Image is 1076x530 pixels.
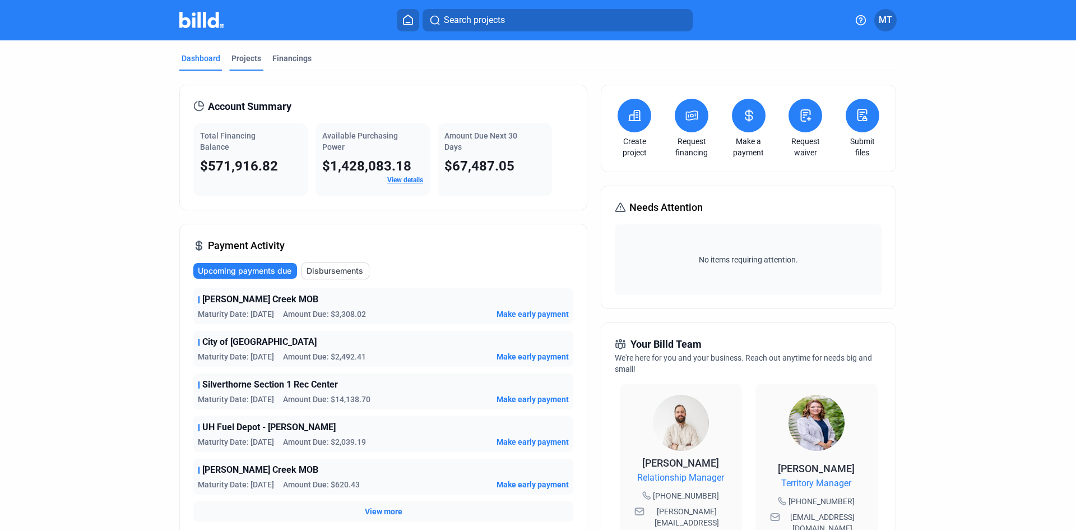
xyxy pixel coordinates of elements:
span: Search projects [444,13,505,27]
span: Maturity Date: [DATE] [198,351,274,362]
button: Make early payment [497,308,569,320]
div: Financings [272,53,312,64]
button: Make early payment [497,436,569,448]
span: Payment Activity [208,238,285,254]
button: Make early payment [497,394,569,405]
a: Submit files [843,136,882,158]
span: Disbursements [307,265,363,276]
span: [PERSON_NAME] [642,457,719,469]
span: MT [879,13,892,27]
button: View more [365,506,402,517]
span: Silverthorne Section 1 Rec Center [202,378,338,391]
button: Upcoming payments due [193,263,297,279]
span: Account Summary [208,99,291,114]
span: [PERSON_NAME] Creek MOB [202,463,318,477]
a: Request financing [672,136,711,158]
span: Needs Attention [629,200,703,215]
span: City of [GEOGRAPHIC_DATA] [202,335,317,349]
span: Territory Manager [781,477,851,490]
span: Upcoming payments due [198,265,291,276]
a: Make a payment [729,136,768,158]
span: [PERSON_NAME] [778,463,855,474]
button: Search projects [423,9,693,31]
a: Create project [615,136,654,158]
span: $67,487.05 [444,158,514,174]
span: Available Purchasing Power [322,131,398,151]
div: Projects [231,53,261,64]
span: [PHONE_NUMBER] [653,490,719,501]
span: [PERSON_NAME] Creek MOB [202,293,318,306]
span: Relationship Manager [637,471,724,485]
span: Maturity Date: [DATE] [198,308,274,320]
span: No items requiring attention. [619,254,877,265]
span: Amount Due: $2,492.41 [283,351,366,362]
button: Make early payment [497,351,569,362]
span: Amount Due: $2,039.19 [283,436,366,448]
a: View details [387,176,423,184]
span: Total Financing Balance [200,131,256,151]
span: Amount Due: $14,138.70 [283,394,370,405]
span: Maturity Date: [DATE] [198,436,274,448]
span: UH Fuel Depot - [PERSON_NAME] [202,421,336,434]
span: Amount Due: $3,308.02 [283,308,366,320]
span: $1,428,083.18 [322,158,411,174]
button: MT [874,9,897,31]
img: Territory Manager [789,395,845,451]
span: Amount Due Next 30 Days [444,131,517,151]
span: Maturity Date: [DATE] [198,394,274,405]
span: Your Billd Team [630,337,702,352]
span: Maturity Date: [DATE] [198,479,274,490]
span: Amount Due: $620.43 [283,479,360,490]
span: [PHONE_NUMBER] [789,496,855,507]
span: $571,916.82 [200,158,278,174]
a: Request waiver [786,136,825,158]
img: Billd Company Logo [179,12,224,28]
span: We're here for you and your business. Reach out anytime for needs big and small! [615,353,872,374]
div: Dashboard [182,53,220,64]
img: Relationship Manager [653,395,709,451]
button: Disbursements [302,262,369,279]
button: Make early payment [497,479,569,490]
